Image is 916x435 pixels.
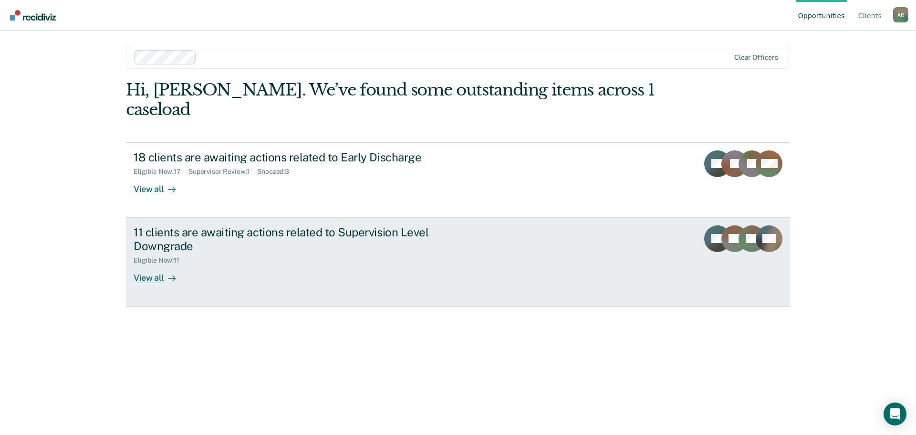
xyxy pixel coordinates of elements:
button: Profile dropdown button [893,7,908,22]
div: 11 clients are awaiting actions related to Supervision Level Downgrade [134,225,468,253]
div: Open Intercom Messenger [884,403,906,425]
a: 18 clients are awaiting actions related to Early DischargeEligible Now:17Supervisor Review:1Snooz... [126,142,790,218]
div: Hi, [PERSON_NAME]. We’ve found some outstanding items across 1 caseload [126,80,657,119]
div: Eligible Now : 11 [134,256,187,265]
div: Snoozed : 3 [257,168,297,176]
div: View all [134,265,187,283]
div: Eligible Now : 17 [134,168,188,176]
img: Recidiviz [10,10,56,21]
div: 18 clients are awaiting actions related to Early Discharge [134,150,468,164]
div: Supervisor Review : 1 [188,168,257,176]
div: Clear officers [734,53,778,62]
a: 11 clients are awaiting actions related to Supervision Level DowngradeEligible Now:11View all [126,218,790,307]
div: View all [134,176,187,194]
div: A R [893,7,908,22]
